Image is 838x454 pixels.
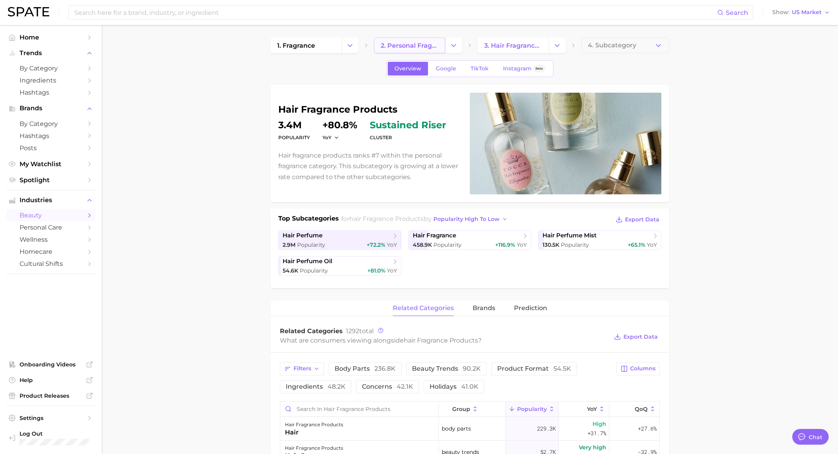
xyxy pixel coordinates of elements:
span: for by [341,215,510,223]
button: Change Category [549,38,566,53]
span: homecare [20,248,82,255]
a: Hashtags [6,130,95,142]
button: Filters [280,362,324,375]
span: 48.2k [328,383,346,390]
span: Instagram [503,65,532,72]
button: Brands [6,102,95,114]
button: 4. Subcategory [581,38,669,53]
span: 54.5k [553,365,571,372]
span: popularity high to low [433,216,500,223]
span: hair fragrance [413,232,456,239]
span: Show [772,10,790,14]
span: +72.2% [367,241,385,248]
button: Change Category [342,38,358,53]
span: High [593,419,606,429]
span: ingredients [286,384,346,390]
span: YoY [387,241,397,248]
a: hair perfume mist130.5k Popularity+65.1% YoY [538,230,661,250]
button: Export Data [614,214,661,225]
span: Export Data [625,216,659,223]
a: beauty [6,209,95,221]
span: My Watchlist [20,160,82,168]
a: Settings [6,412,95,424]
span: +81.0% [367,267,385,274]
a: hair perfume2.9m Popularity+72.2% YoY [278,230,401,250]
span: Onboarding Videos [20,361,82,368]
span: TikTok [471,65,489,72]
span: YoY [322,134,331,141]
a: personal care [6,221,95,233]
a: hair perfume oil54.6k Popularity+81.0% YoY [278,256,401,276]
a: 3. hair fragrance products [478,38,549,53]
span: body parts [442,424,471,433]
span: 236.8k [374,365,396,372]
a: cultural shifts [6,258,95,270]
span: Help [20,377,82,384]
a: My Watchlist [6,158,95,170]
span: US Market [792,10,822,14]
span: Popularity [517,406,547,412]
span: product format [497,366,571,372]
dt: Popularity [278,133,310,142]
span: Popularity [300,267,328,274]
span: brands [473,305,495,312]
input: Search in hair fragrance products [280,402,439,416]
span: Popularity [433,241,462,248]
span: YoY [587,406,597,412]
a: Onboarding Videos [6,359,95,370]
span: related categories [393,305,454,312]
span: Hashtags [20,132,82,140]
span: total [346,327,374,335]
span: Export Data [623,334,658,340]
a: Hashtags [6,86,95,99]
span: 1292 [346,327,359,335]
span: Log Out [20,430,104,437]
button: YoY [559,402,609,417]
span: sustained riser [370,120,446,130]
span: by Category [20,120,82,127]
span: Beta [535,65,543,72]
button: hair fragrance productshairbody parts229.3kHigh+31.7%+27.6% [280,417,659,441]
span: beauty trends [412,366,481,372]
a: by Category [6,62,95,74]
p: Hair fragrance products ranks #7 within the personal fragrance category. This subcategory is grow... [278,150,460,182]
span: Filters [294,365,311,372]
span: Google [436,65,456,72]
span: 90.2k [463,365,481,372]
span: Brands [20,105,82,112]
a: Home [6,31,95,43]
span: Overview [394,65,421,72]
span: Posts [20,144,82,152]
span: Related Categories [280,327,343,335]
span: YoY [387,267,397,274]
button: Industries [6,194,95,206]
span: 458.9k [413,241,432,248]
a: homecare [6,246,95,258]
span: Very high [579,443,606,452]
div: hair [285,428,343,437]
a: Posts [6,142,95,154]
div: What are consumers viewing alongside ? [280,335,608,346]
span: Hashtags [20,89,82,96]
dt: cluster [370,133,446,142]
span: +27.6% [638,424,657,433]
dd: 3.4m [278,120,310,130]
a: hair fragrance458.9k Popularity+116.9% YoY [408,230,532,250]
button: Columns [616,362,660,375]
button: YoY [322,134,339,141]
a: Spotlight [6,174,95,186]
button: Popularity [506,402,559,417]
a: Product Releases [6,390,95,402]
dd: +80.8% [322,120,357,130]
span: Industries [20,197,82,204]
a: wellness [6,233,95,246]
span: 2. personal fragrance [381,42,439,49]
a: 1. fragrance [270,38,342,53]
span: Prediction [514,305,547,312]
span: 4. Subcategory [588,42,636,49]
span: group [452,406,470,412]
button: popularity high to low [432,214,510,224]
span: 41.0k [461,383,478,390]
button: QoQ [609,402,659,417]
button: group [439,402,505,417]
